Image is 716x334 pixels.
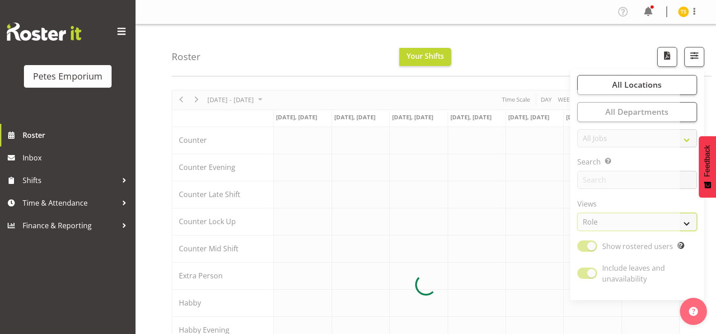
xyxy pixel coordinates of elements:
[689,307,698,316] img: help-xxl-2.png
[678,6,689,17] img: tamara-straker11292.jpg
[23,219,117,232] span: Finance & Reporting
[407,51,444,61] span: Your Shifts
[577,75,697,95] button: All Locations
[23,128,131,142] span: Roster
[703,145,711,177] span: Feedback
[684,47,704,67] button: Filter Shifts
[399,48,451,66] button: Your Shifts
[657,47,677,67] button: Download a PDF of the roster according to the set date range.
[699,136,716,198] button: Feedback - Show survey
[23,151,131,165] span: Inbox
[23,196,117,210] span: Time & Attendance
[33,70,103,83] div: Petes Emporium
[7,23,81,41] img: Rosterit website logo
[612,79,662,90] span: All Locations
[23,174,117,187] span: Shifts
[172,52,201,62] h4: Roster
